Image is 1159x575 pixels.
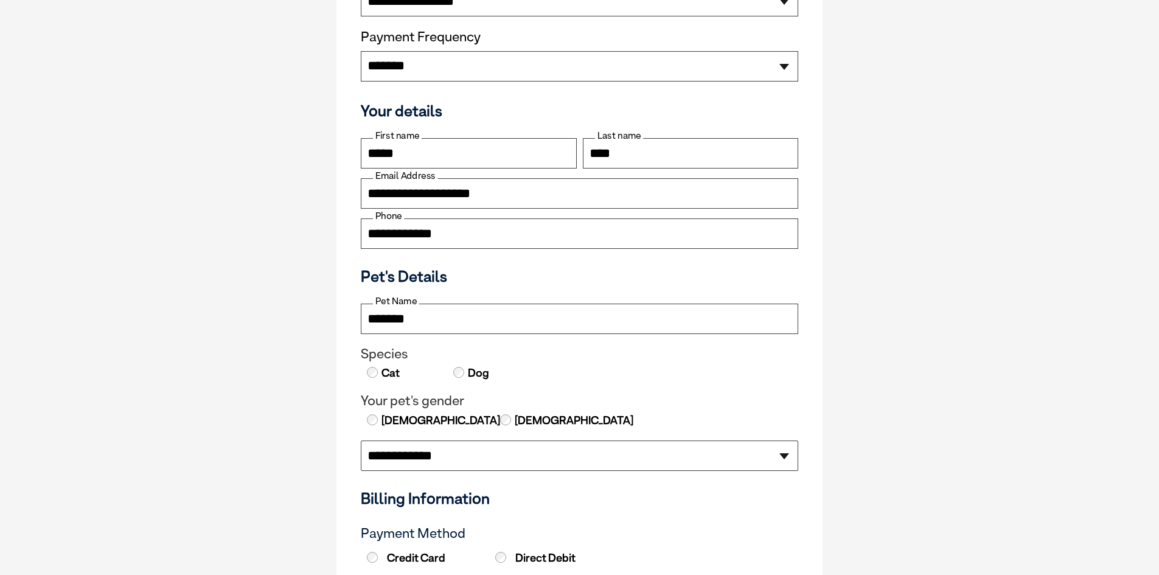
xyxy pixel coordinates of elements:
[367,552,378,563] input: Credit Card
[380,365,400,381] label: Cat
[373,170,437,181] label: Email Address
[595,130,643,141] label: Last name
[361,346,798,362] legend: Species
[361,102,798,120] h3: Your details
[361,29,481,45] label: Payment Frequency
[467,365,489,381] label: Dog
[356,267,803,285] h3: Pet's Details
[361,489,798,507] h3: Billing Information
[373,130,422,141] label: First name
[364,551,489,565] label: Credit Card
[380,413,500,428] label: [DEMOGRAPHIC_DATA]
[492,551,618,565] label: Direct Debit
[361,526,798,542] h3: Payment Method
[495,552,506,563] input: Direct Debit
[513,413,633,428] label: [DEMOGRAPHIC_DATA]
[361,393,798,409] legend: Your pet's gender
[373,211,404,221] label: Phone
